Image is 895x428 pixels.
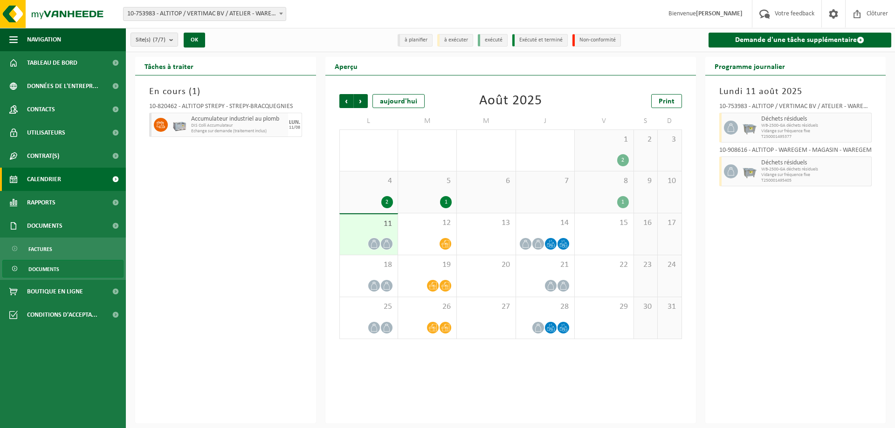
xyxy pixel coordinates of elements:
[696,10,743,17] strong: [PERSON_NAME]
[761,134,869,140] span: T250001495377
[344,176,393,186] span: 4
[579,302,628,312] span: 29
[639,218,653,228] span: 16
[512,34,568,47] li: Exécuté et terminé
[639,260,653,270] span: 23
[662,176,676,186] span: 10
[662,302,676,312] span: 31
[662,218,676,228] span: 17
[579,260,628,270] span: 22
[761,159,869,167] span: Déchets résiduels
[478,34,508,47] li: exécuté
[354,94,368,108] span: Suivant
[2,240,124,258] a: Factures
[149,85,302,99] h3: En cours ( )
[153,37,165,43] count: (7/7)
[27,28,61,51] span: Navigation
[2,260,124,278] a: Documents
[289,125,300,130] div: 11/08
[521,218,570,228] span: 14
[521,260,570,270] span: 21
[521,135,570,145] span: 31
[149,103,302,113] div: 10-820462 - ALTITOP STRÉPY - STRÉPY-BRACQUEGNIES
[709,33,892,48] a: Demande d'une tâche supplémentaire
[403,260,452,270] span: 19
[131,33,178,47] button: Site(s)(7/7)
[403,302,452,312] span: 26
[135,57,203,75] h2: Tâches à traiter
[344,219,393,229] span: 11
[27,121,65,144] span: Utilisateurs
[579,218,628,228] span: 15
[184,33,205,48] button: OK
[28,240,52,258] span: Factures
[761,167,869,172] span: WB-2500-GA déchets résiduels
[579,135,628,145] span: 1
[479,94,542,108] div: Août 2025
[461,302,510,312] span: 27
[761,115,869,123] span: Déchets résiduels
[761,123,869,129] span: WB-2500-GA déchets résiduels
[521,176,570,186] span: 7
[191,123,286,129] span: DIS Colli Accumulateur
[437,34,473,47] li: à exécuter
[136,33,165,47] span: Site(s)
[27,75,98,98] span: Données de l'entrepr...
[639,302,653,312] span: 30
[521,302,570,312] span: 28
[344,302,393,312] span: 25
[403,218,452,228] span: 12
[172,118,186,132] img: PB-LB-0680-HPE-GY-01
[27,168,61,191] span: Calendrier
[662,135,676,145] span: 3
[705,57,794,75] h2: Programme journalier
[27,144,59,168] span: Contrat(s)
[579,176,628,186] span: 8
[719,147,872,156] div: 10-908616 - ALTITOP - WAREGEM - MAGASIN - WAREGEM
[339,113,398,129] td: L
[27,98,55,121] span: Contacts
[572,34,621,47] li: Non-conformité
[659,98,675,105] span: Print
[27,303,97,326] span: Conditions d'accepta...
[27,280,83,303] span: Boutique en ligne
[344,135,393,145] span: 28
[461,260,510,270] span: 20
[634,113,658,129] td: S
[28,260,59,278] span: Documents
[124,7,286,20] span: 10-753983 - ALTITOP / VERTIMAC BV / ATELIER - WAREGEM
[461,135,510,145] span: 30
[639,176,653,186] span: 9
[719,85,872,99] h3: Lundi 11 août 2025
[457,113,516,129] td: M
[651,94,682,108] a: Print
[403,176,452,186] span: 5
[27,214,62,238] span: Documents
[289,120,300,125] div: LUN.
[761,129,869,134] span: Vidange sur fréquence fixe
[743,164,757,178] img: WB-2500-GAL-GY-01
[398,113,457,129] td: M
[516,113,575,129] td: J
[123,7,286,21] span: 10-753983 - ALTITOP / VERTIMAC BV / ATELIER - WAREGEM
[761,172,869,178] span: Vidange sur fréquence fixe
[662,260,676,270] span: 24
[191,115,286,123] span: Accumulateur industriel au plomb
[639,135,653,145] span: 2
[381,196,393,208] div: 2
[339,94,353,108] span: Précédent
[761,178,869,183] span: T250001495405
[191,129,286,134] span: Echange sur demande (traitement inclus)
[440,196,452,208] div: 1
[658,113,682,129] td: D
[617,154,629,166] div: 2
[325,57,367,75] h2: Aperçu
[398,34,433,47] li: à planifier
[27,191,55,214] span: Rapports
[403,135,452,145] span: 29
[372,94,425,108] div: aujourd'hui
[461,176,510,186] span: 6
[575,113,633,129] td: V
[743,121,757,135] img: WB-2500-GAL-GY-01
[461,218,510,228] span: 13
